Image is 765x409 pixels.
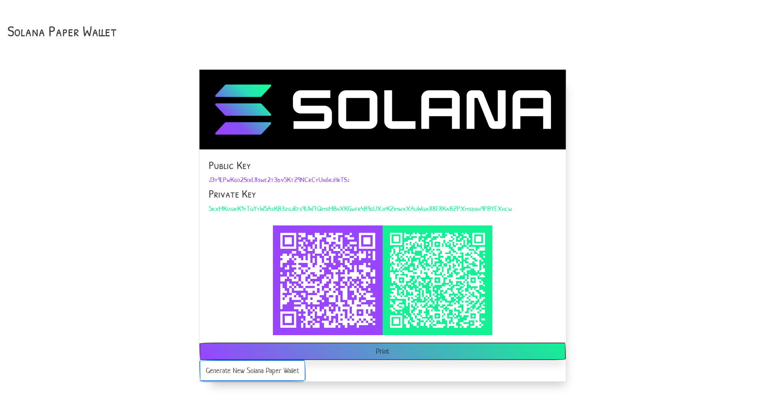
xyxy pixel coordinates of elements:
h4: Private Key [209,187,557,200]
img: XCOLbAAAAAZJREFUAwAhxBOshsUz+AAAAABJRU5ErkJggg== [390,233,485,328]
div: J3y9LPwKgo2SixL8swe2t3dv5KtZ9NCrCyUn6rjHrTSj [280,233,375,328]
span: 5kxMKoqkK1yTqYyW5AsKB3zgjRfs9UW7QmsMBhXKGwfr4B9gUXjpKZimwxXAuWqa88E8KaBZPXmsdbh9PBYEXhcw [209,203,512,213]
span: J3y9LPwKgo2SixL8swe2t3dv5KtZ9NCrCyUn6rjHrTSj [209,174,349,184]
img: e0gVPwAAAAZJREFUAwCJaOKrTbvjSQAAAABJRU5ErkJggg== [280,233,375,328]
button: Generate New Solana Paper Wallet [200,360,306,381]
img: Card example image [200,70,566,149]
h3: Solana Paper Wallet [7,22,758,39]
div: 5kxMKoqkK1yTqYyW5AsKB3zgjRfs9UW7QmsMBhXKGwfr4B9gUXjpKZimwxXAuWqa88E8KaBZPXmsdbh9PBYEXhcw [390,233,485,328]
button: Print [200,343,566,360]
h4: Public Key [209,159,557,172]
